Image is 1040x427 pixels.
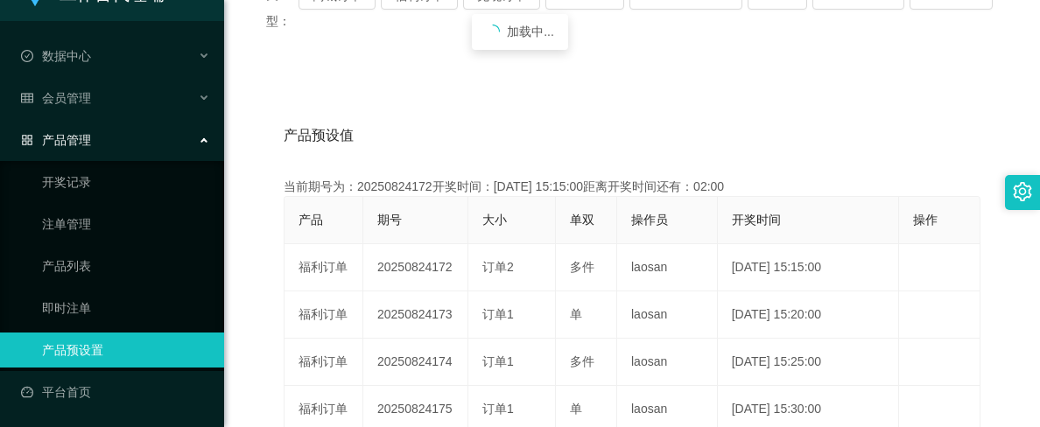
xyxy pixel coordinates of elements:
span: 订单1 [482,402,514,416]
td: 20250824172 [363,244,468,291]
div: 当前期号为：20250824172开奖时间：[DATE] 15:15:00距离开奖时间还有：02:00 [284,178,980,196]
span: 订单2 [482,260,514,274]
a: 注单管理 [42,206,210,241]
span: 操作员 [631,213,668,227]
td: [DATE] 15:25:00 [718,339,899,386]
span: 单双 [570,213,594,227]
a: 产品预设置 [42,332,210,367]
span: 加载中... [507,24,554,38]
span: 多件 [570,354,594,368]
td: [DATE] 15:15:00 [718,244,899,291]
span: 数据中心 [21,49,91,63]
span: 多件 [570,260,594,274]
span: 大小 [482,213,507,227]
a: 图标: dashboard平台首页 [21,374,210,409]
td: laosan [617,291,718,339]
span: 会员管理 [21,91,91,105]
span: 期号 [377,213,402,227]
td: 福利订单 [285,244,363,291]
span: 订单1 [482,354,514,368]
span: 订单1 [482,307,514,321]
a: 即时注单 [42,290,210,325]
td: [DATE] 15:20:00 [718,291,899,339]
td: 福利订单 [285,291,363,339]
td: 20250824174 [363,339,468,386]
td: laosan [617,244,718,291]
i: 图标: check-circle-o [21,50,33,62]
a: 产品列表 [42,248,210,283]
i: icon: loading [486,24,500,38]
span: 单 [570,402,582,416]
span: 操作 [913,213,938,227]
i: 图标: appstore-o [21,134,33,146]
span: 产品管理 [21,133,91,147]
td: 福利订单 [285,339,363,386]
span: 产品 [299,213,323,227]
td: 20250824173 [363,291,468,339]
i: 图标: table [21,92,33,104]
span: 单 [570,307,582,321]
td: laosan [617,339,718,386]
span: 开奖时间 [732,213,781,227]
span: 产品预设值 [284,125,354,146]
a: 开奖记录 [42,164,210,199]
i: 图标: setting [1013,182,1032,201]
